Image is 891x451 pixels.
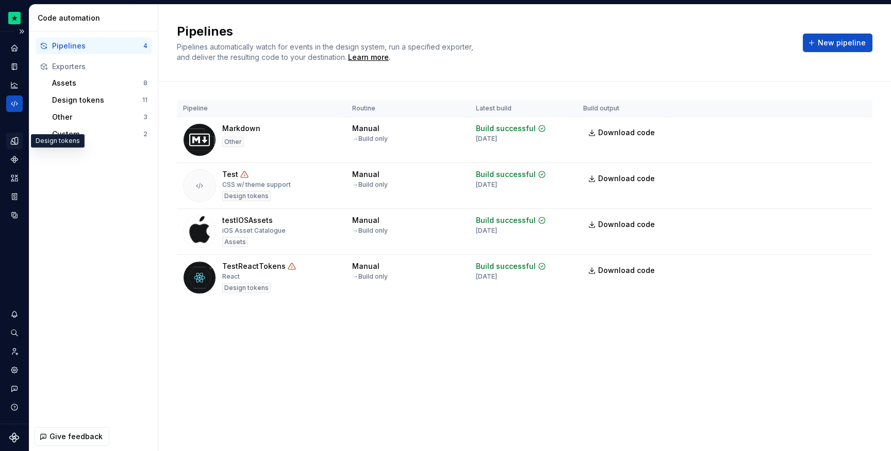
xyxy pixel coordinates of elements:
a: Settings [6,362,23,378]
h2: Pipelines [177,23,790,40]
div: Manual [352,123,379,134]
div: [DATE] [476,272,497,281]
a: Storybook stories [6,188,23,205]
button: Custom2 [48,126,152,142]
div: 11 [142,96,147,104]
th: Routine [346,100,470,117]
div: 3 [143,113,147,121]
div: Build successful [476,261,536,271]
div: Manual [352,169,379,180]
button: Design tokens11 [48,92,152,108]
div: TestReactTokens [222,261,286,271]
div: Pipelines [52,41,143,51]
a: Download code [583,261,662,280]
button: Give feedback [35,427,109,446]
img: d602db7a-5e75-4dfe-a0a4-4b8163c7bad2.png [8,12,21,24]
div: testIOSAssets [222,215,273,225]
div: Build successful [476,123,536,134]
div: Assets [52,78,143,88]
a: Download code [583,169,662,188]
div: Design tokens [222,283,271,293]
a: Documentation [6,58,23,75]
a: Download code [583,123,662,142]
a: Analytics [6,77,23,93]
div: Build successful [476,215,536,225]
div: Other [222,137,244,147]
div: 8 [143,79,147,87]
button: New pipeline [803,34,872,52]
div: [DATE] [476,227,497,235]
div: Design tokens [222,191,271,201]
a: Components [6,151,23,168]
svg: Supernova Logo [9,432,20,443]
span: Give feedback [49,431,103,442]
div: Test [222,169,238,180]
div: Other [52,112,143,122]
a: Learn more [348,52,389,62]
div: Build successful [476,169,536,180]
button: Other3 [48,109,152,125]
a: Code automation [6,95,23,112]
span: New pipeline [818,38,866,48]
div: Code automation [38,13,154,23]
a: Invite team [6,343,23,360]
div: → Build only [352,272,388,281]
a: Design tokens [6,133,23,149]
div: Exporters [52,61,147,72]
span: Download code [598,127,655,138]
div: Contact support [6,380,23,397]
a: Download code [583,215,662,234]
span: Download code [598,173,655,184]
a: Assets [6,170,23,186]
div: Design tokens [52,95,142,105]
span: Download code [598,219,655,230]
div: → Build only [352,181,388,189]
th: Build output [577,100,668,117]
div: [DATE] [476,135,497,143]
a: Home [6,40,23,56]
div: Assets [222,237,248,247]
div: Manual [352,215,379,225]
div: CSS w/ theme support [222,181,291,189]
div: iOS Asset Catalogue [222,227,286,235]
div: 2 [143,130,147,138]
button: Notifications [6,306,23,323]
button: Assets8 [48,75,152,91]
th: Latest build [470,100,577,117]
button: Search ⌘K [6,325,23,341]
div: React [222,272,240,281]
span: . [346,54,390,61]
div: Design tokens [31,134,85,148]
button: Expand sidebar [14,24,29,39]
div: Manual [352,261,379,271]
div: → Build only [352,135,388,143]
div: Custom [52,129,143,139]
span: Pipelines automatically watch for events in the design system, run a specified exporter, and deli... [177,42,475,61]
button: Pipelines4 [36,38,152,54]
div: Markdown [222,123,260,134]
span: Download code [598,265,655,276]
div: [DATE] [476,181,497,189]
a: Data sources [6,207,23,223]
th: Pipeline [177,100,346,117]
div: 4 [143,42,147,50]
